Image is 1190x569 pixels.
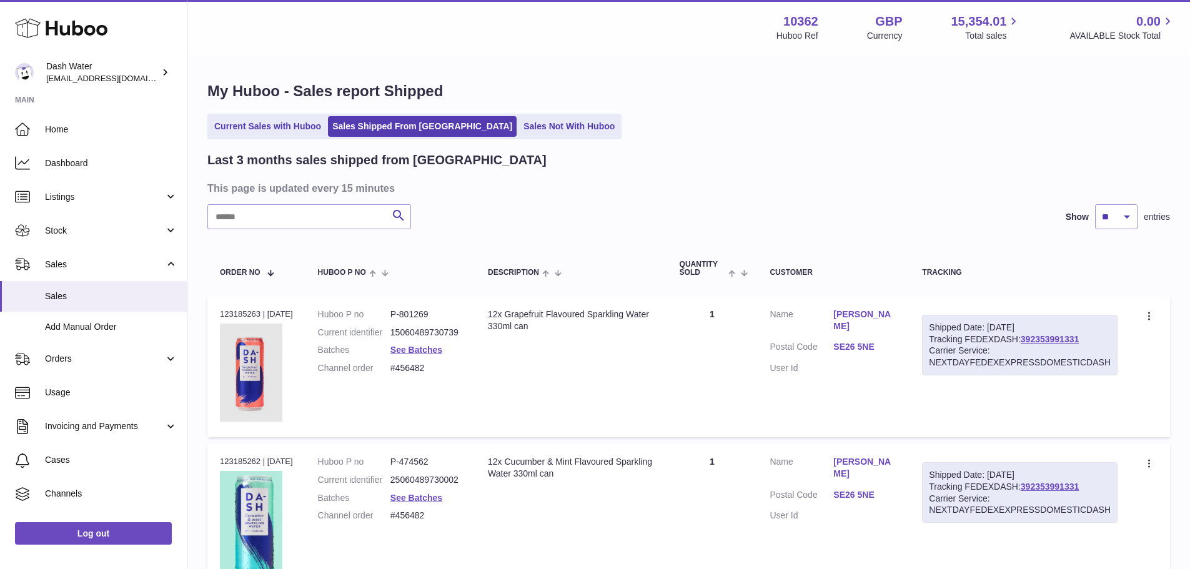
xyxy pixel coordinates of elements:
[875,13,902,30] strong: GBP
[45,420,164,432] span: Invoicing and Payments
[922,269,1118,277] div: Tracking
[207,152,547,169] h2: Last 3 months sales shipped from [GEOGRAPHIC_DATA]
[770,341,833,356] dt: Postal Code
[45,387,177,398] span: Usage
[46,61,159,84] div: Dash Water
[207,81,1170,101] h1: My Huboo - Sales report Shipped
[220,309,293,320] div: 123185263 | [DATE]
[220,269,260,277] span: Order No
[667,296,758,437] td: 1
[318,362,390,374] dt: Channel order
[929,322,1111,334] div: Shipped Date: [DATE]
[776,30,818,42] div: Huboo Ref
[488,309,655,332] div: 12x Grapefruit Flavoured Sparkling Water 330ml can
[318,309,390,320] dt: Huboo P no
[390,510,463,522] dd: #456482
[390,493,442,503] a: See Batches
[867,30,903,42] div: Currency
[770,510,833,522] dt: User Id
[770,362,833,374] dt: User Id
[318,344,390,356] dt: Batches
[1069,30,1175,42] span: AVAILABLE Stock Total
[45,488,177,500] span: Channels
[318,510,390,522] dt: Channel order
[770,269,897,277] div: Customer
[1021,334,1079,344] a: 392353991331
[770,456,833,483] dt: Name
[45,290,177,302] span: Sales
[45,353,164,365] span: Orders
[833,489,897,501] a: SE26 5NE
[488,269,539,277] span: Description
[833,456,897,480] a: [PERSON_NAME]
[328,116,517,137] a: Sales Shipped From [GEOGRAPHIC_DATA]
[680,260,726,277] span: Quantity Sold
[45,321,177,333] span: Add Manual Order
[220,324,282,422] img: 103621724231836.png
[318,492,390,504] dt: Batches
[488,456,655,480] div: 12x Cucumber & Mint Flavoured Sparkling Water 330ml can
[1136,13,1161,30] span: 0.00
[922,315,1118,376] div: Tracking FEDEXDASH:
[519,116,619,137] a: Sales Not With Huboo
[15,63,34,82] img: internalAdmin-10362@internal.huboo.com
[210,116,325,137] a: Current Sales with Huboo
[45,259,164,270] span: Sales
[318,456,390,468] dt: Huboo P no
[46,73,184,83] span: [EMAIL_ADDRESS][DOMAIN_NAME]
[929,345,1111,369] div: Carrier Service: NEXTDAYFEDEXEXPRESSDOMESTICDASH
[390,474,463,486] dd: 25060489730002
[783,13,818,30] strong: 10362
[929,493,1111,517] div: Carrier Service: NEXTDAYFEDEXEXPRESSDOMESTICDASH
[833,341,897,353] a: SE26 5NE
[390,309,463,320] dd: P-801269
[770,309,833,335] dt: Name
[390,327,463,339] dd: 15060489730739
[951,13,1021,42] a: 15,354.01 Total sales
[45,191,164,203] span: Listings
[318,327,390,339] dt: Current identifier
[965,30,1021,42] span: Total sales
[15,522,172,545] a: Log out
[951,13,1006,30] span: 15,354.01
[922,462,1118,523] div: Tracking FEDEXDASH:
[390,345,442,355] a: See Batches
[45,454,177,466] span: Cases
[220,456,293,467] div: 123185262 | [DATE]
[318,474,390,486] dt: Current identifier
[1069,13,1175,42] a: 0.00 AVAILABLE Stock Total
[1021,482,1079,492] a: 392353991331
[1066,211,1089,223] label: Show
[45,157,177,169] span: Dashboard
[45,124,177,136] span: Home
[318,269,366,277] span: Huboo P no
[833,309,897,332] a: [PERSON_NAME]
[390,456,463,468] dd: P-474562
[770,489,833,504] dt: Postal Code
[207,181,1167,195] h3: This page is updated every 15 minutes
[1144,211,1170,223] span: entries
[45,225,164,237] span: Stock
[929,469,1111,481] div: Shipped Date: [DATE]
[390,362,463,374] dd: #456482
